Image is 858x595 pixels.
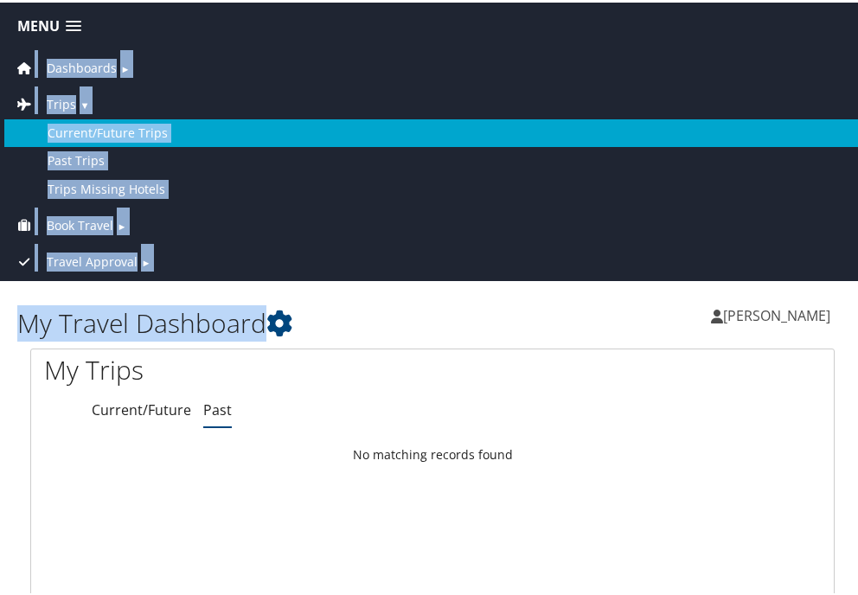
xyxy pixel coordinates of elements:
span: ▼ [80,96,89,109]
span: Trips [47,93,76,112]
a: Travel Approval [13,251,138,267]
span: Book Travel [47,214,113,233]
a: [PERSON_NAME] [711,287,848,339]
span: Travel Approval [47,250,138,269]
span: ► [117,217,126,230]
h1: My Trips [44,349,419,386]
h1: My Travel Dashboard [17,303,432,339]
a: Dashboards [13,57,117,74]
span: ► [120,60,130,73]
a: Trips [13,93,76,110]
span: Dashboards [47,56,117,75]
span: ► [141,253,150,266]
span: Menu [17,16,60,32]
span: [PERSON_NAME] [723,304,830,323]
a: Book Travel [13,214,113,231]
a: Past [203,398,232,417]
td: No matching records found [31,437,834,468]
a: Current/Future [92,398,191,417]
a: Menu [9,10,90,38]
